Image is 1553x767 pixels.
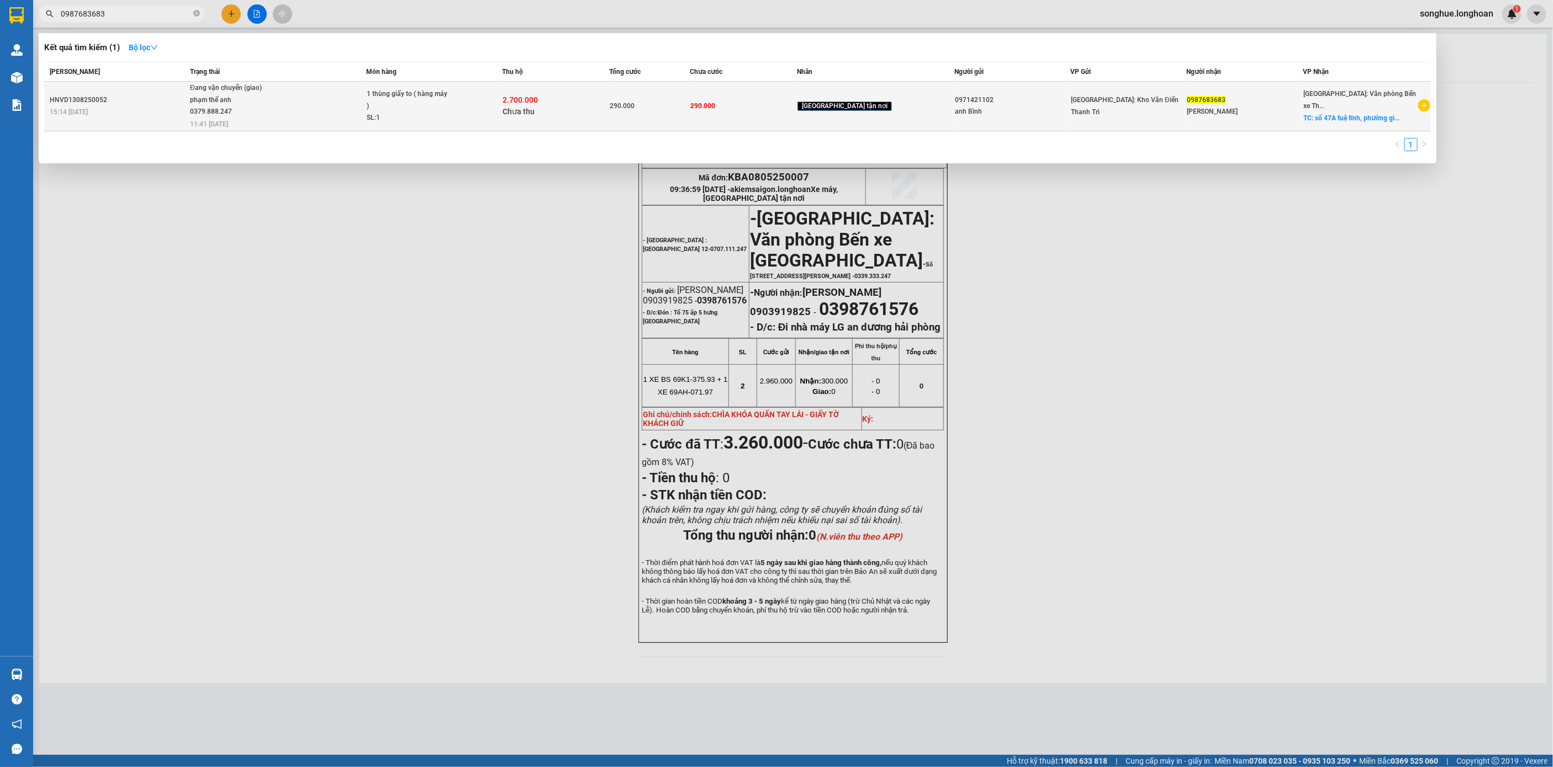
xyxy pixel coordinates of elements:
[1187,96,1226,104] span: 0987683683
[954,68,984,76] span: Người gửi
[955,94,1070,106] div: 0971421102
[50,108,88,116] span: 15:14 [DATE]
[1071,96,1179,116] span: [GEOGRAPHIC_DATA]: Kho Văn Điển Thanh Trì
[797,102,892,111] span: [GEOGRAPHIC_DATA] tận nơi
[50,94,187,106] div: HNVD1308250052
[120,39,167,56] button: Bộ lọcdown
[1418,99,1430,111] span: plus-circle
[61,8,191,20] input: Tìm tên, số ĐT hoặc mã đơn
[503,95,538,104] span: 2.700.000
[610,102,635,110] span: 290.000
[9,7,24,24] img: logo-vxr
[190,120,228,128] span: 11:41 [DATE]
[11,44,23,56] img: warehouse-icon
[367,112,450,124] div: SL: 1
[1421,141,1428,147] span: right
[690,102,715,110] span: 290.000
[190,82,273,94] div: Đang vận chuyển (giao)
[11,99,23,111] img: solution-icon
[190,68,220,76] span: Trạng thái
[367,88,450,112] div: 1 thùng giấy to ( hàng máy )
[1391,138,1404,151] button: left
[12,719,22,729] span: notification
[366,68,397,76] span: Món hàng
[12,744,22,754] span: message
[190,94,273,118] div: phạm thế anh 0379.888.247
[150,44,158,51] span: down
[193,10,200,17] span: close-circle
[12,694,22,705] span: question-circle
[44,42,120,54] h3: Kết quả tìm kiếm ( 1 )
[609,68,641,76] span: Tổng cước
[955,106,1070,118] div: anh Bình
[1418,138,1431,151] li: Next Page
[1391,138,1404,151] li: Previous Page
[46,10,54,18] span: search
[11,669,23,680] img: warehouse-icon
[1187,106,1302,118] div: [PERSON_NAME]
[503,107,535,116] span: Chưa thu
[1303,68,1329,76] span: VP Nhận
[11,72,23,83] img: warehouse-icon
[193,9,200,19] span: close-circle
[690,68,722,76] span: Chưa cước
[1418,138,1431,151] button: right
[50,68,100,76] span: [PERSON_NAME]
[1394,141,1401,147] span: left
[1187,68,1222,76] span: Người nhận
[1070,68,1091,76] span: VP Gửi
[129,43,158,52] strong: Bộ lọc
[1404,138,1418,151] li: 1
[1303,114,1399,122] span: TC: số 47A tuệ tĩnh, phường gi...
[1303,90,1416,110] span: [GEOGRAPHIC_DATA]: Văn phòng Bến xe Th...
[502,68,523,76] span: Thu hộ
[1405,139,1417,151] a: 1
[797,68,812,76] span: Nhãn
